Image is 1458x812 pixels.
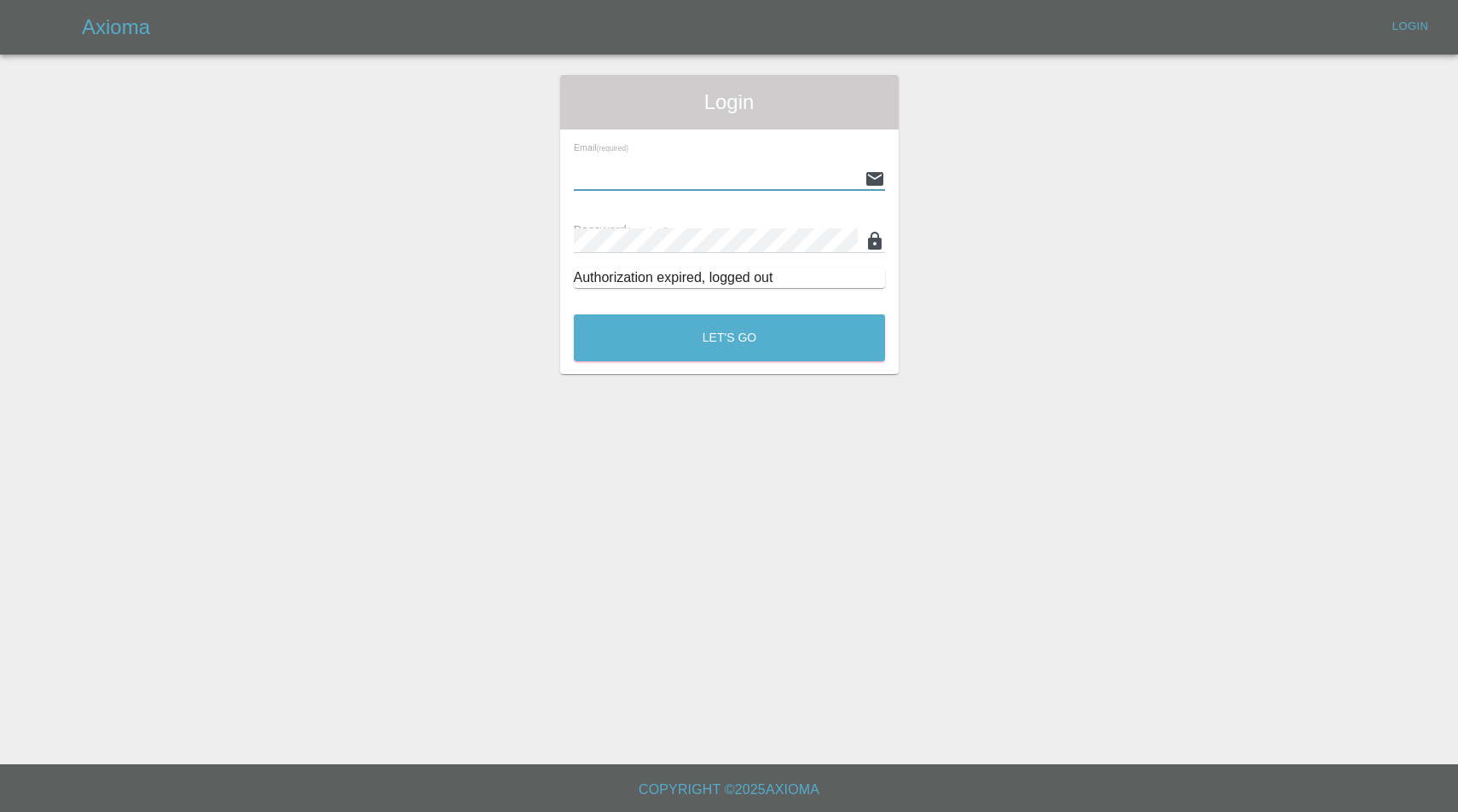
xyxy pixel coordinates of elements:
span: Password [574,223,669,237]
span: Login [574,89,885,116]
h6: Copyright © 2025 Axioma [14,778,1444,802]
span: Email [574,142,628,153]
button: Let's Go [574,314,885,361]
small: (required) [596,145,628,153]
h5: Axioma [82,14,150,41]
a: Login [1383,14,1438,40]
small: (required) [627,226,669,236]
div: Authorization expired, logged out [574,268,885,288]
